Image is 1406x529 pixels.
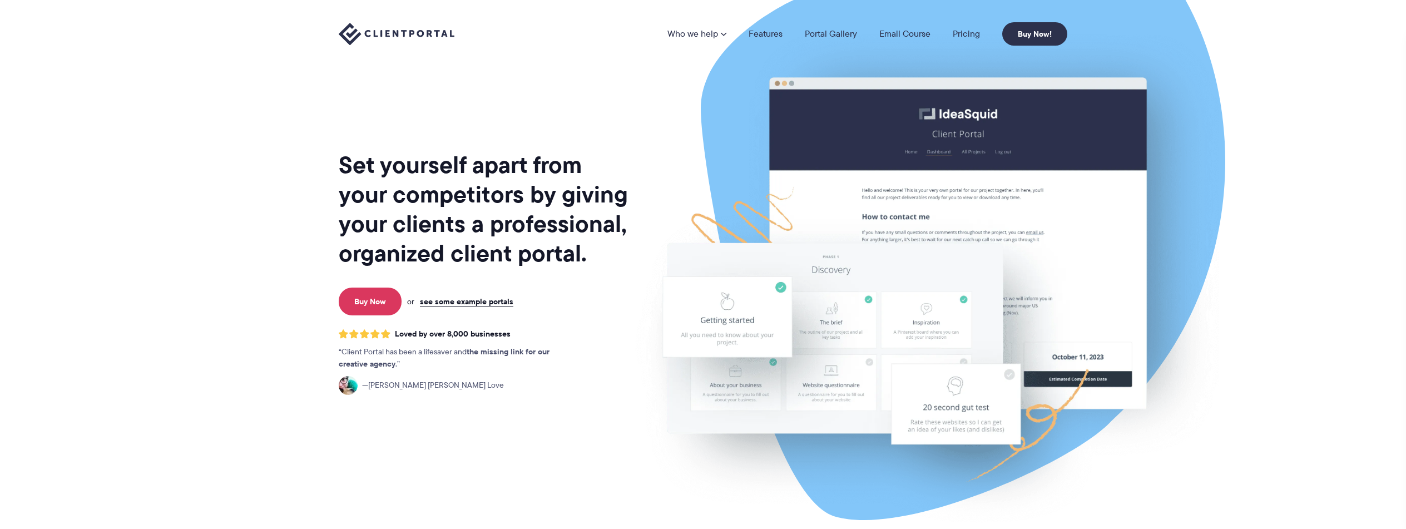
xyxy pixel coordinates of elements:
[667,29,726,38] a: Who we help
[805,29,857,38] a: Portal Gallery
[339,345,549,370] strong: the missing link for our creative agency
[953,29,980,38] a: Pricing
[395,329,511,339] span: Loved by over 8,000 businesses
[407,296,414,306] span: or
[1002,22,1067,46] a: Buy Now!
[362,379,504,392] span: [PERSON_NAME] [PERSON_NAME] Love
[339,150,630,268] h1: Set yourself apart from your competitors by giving your clients a professional, organized client ...
[749,29,783,38] a: Features
[879,29,930,38] a: Email Course
[339,346,572,370] p: Client Portal has been a lifesaver and .
[339,288,402,315] a: Buy Now
[420,296,513,306] a: see some example portals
